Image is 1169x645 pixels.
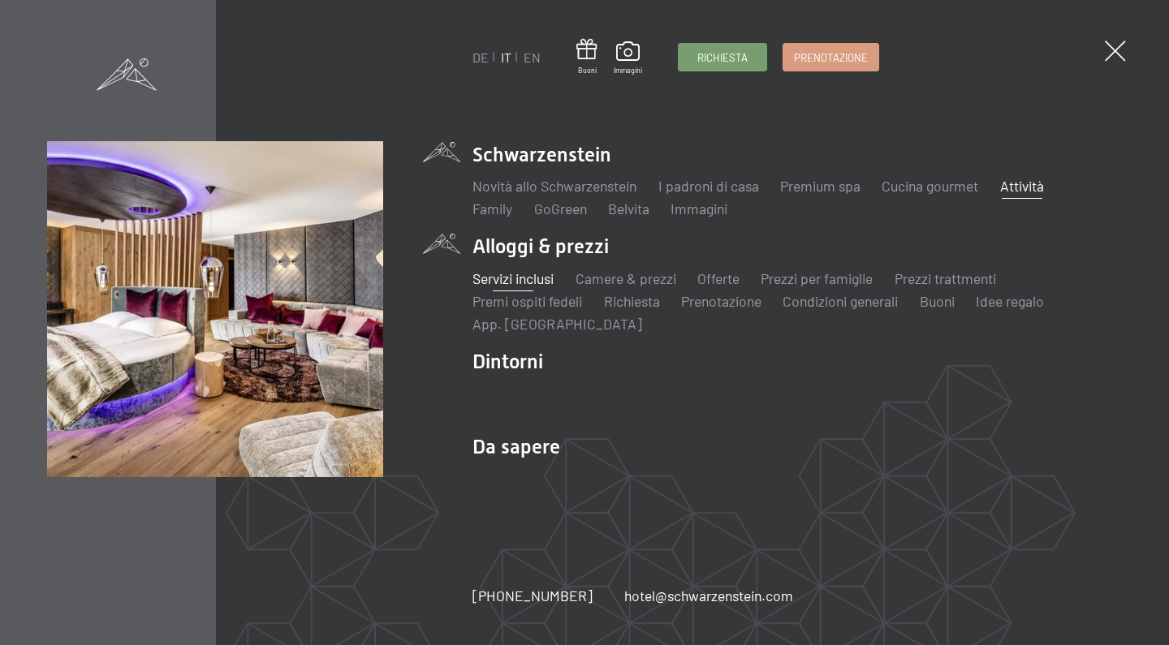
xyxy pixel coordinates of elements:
a: App. [GEOGRAPHIC_DATA] [472,315,642,333]
a: DE [472,49,489,65]
a: Servizi inclusi [472,269,554,287]
a: Prenotazione [681,292,761,310]
a: Condizioni generali [783,292,898,310]
a: Premium spa [780,177,861,195]
a: I padroni di casa [658,177,759,195]
a: EN [524,49,541,65]
span: Buoni [576,66,597,75]
a: Prezzi per famiglie [761,269,873,287]
a: Prezzi trattmenti [895,269,996,287]
a: Novità allo Schwarzenstein [472,177,636,195]
a: Attività [1000,177,1044,195]
a: Premi ospiti fedeli [472,292,582,310]
a: hotel@schwarzenstein.com [624,586,793,606]
a: Offerte [697,269,740,287]
a: Buoni [576,39,597,75]
a: GoGreen [534,200,587,217]
a: Prenotazione [783,44,878,71]
a: Belvita [608,200,649,217]
a: Family [472,200,512,217]
a: Camere & prezzi [576,269,676,287]
span: [PHONE_NUMBER] [472,587,593,604]
a: Immagini [614,41,642,75]
a: Richiesta [679,44,766,71]
a: Idee regalo [976,292,1044,310]
a: Immagini [671,200,727,217]
a: Richiesta [604,292,660,310]
span: Prenotazione [794,50,868,65]
a: Cucina gourmet [882,177,978,195]
span: Richiesta [697,50,748,65]
span: Immagini [614,66,642,75]
a: Buoni [920,292,955,310]
a: IT [501,49,511,65]
a: [PHONE_NUMBER] [472,586,593,606]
